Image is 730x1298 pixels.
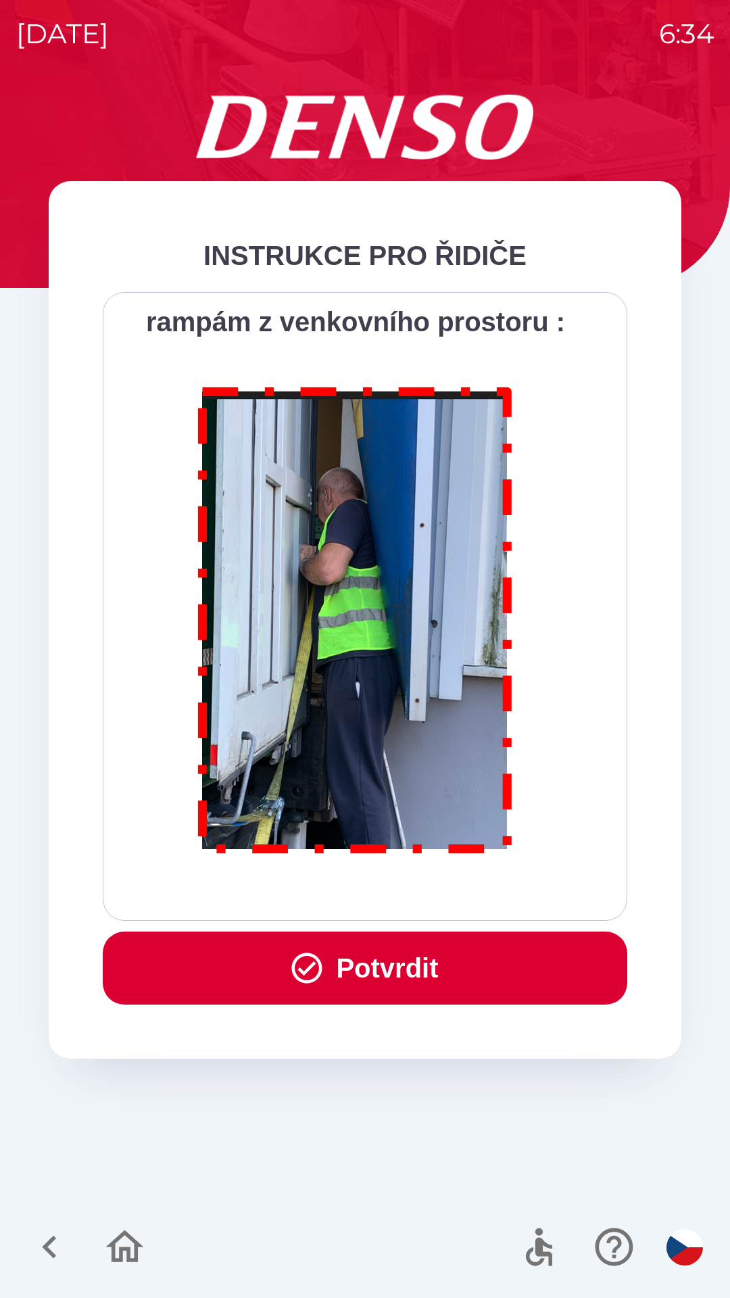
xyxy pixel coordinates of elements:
[49,95,681,160] img: Logo
[182,369,529,866] img: M8MNayrTL6gAAAABJRU5ErkJggg==
[659,14,714,54] p: 6:34
[666,1229,703,1266] img: cs flag
[103,235,627,276] div: INSTRUKCE PRO ŘIDIČE
[16,14,109,54] p: [DATE]
[103,932,627,1005] button: Potvrdit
